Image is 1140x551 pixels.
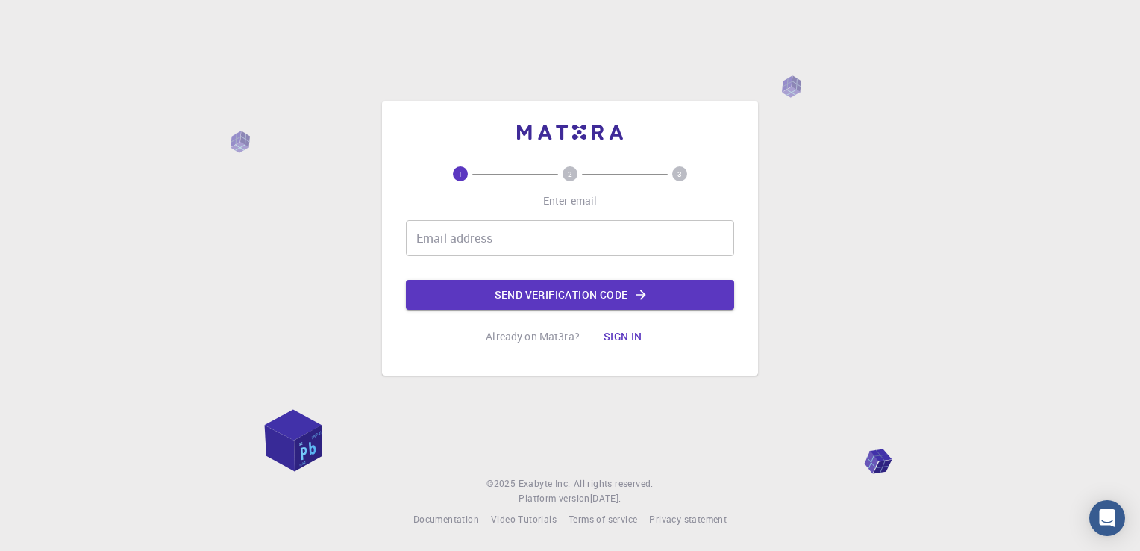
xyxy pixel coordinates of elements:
a: Documentation [413,512,479,527]
span: Terms of service [569,513,637,525]
a: Exabyte Inc. [519,476,571,491]
span: [DATE] . [590,492,621,504]
span: Platform version [519,491,589,506]
p: Already on Mat3ra? [486,329,580,344]
span: Documentation [413,513,479,525]
p: Enter email [543,193,598,208]
text: 1 [458,169,463,179]
span: Exabyte Inc. [519,477,571,489]
a: Terms of service [569,512,637,527]
text: 2 [568,169,572,179]
div: Open Intercom Messenger [1089,500,1125,536]
a: Video Tutorials [491,512,557,527]
span: © 2025 [486,476,518,491]
a: Privacy statement [649,512,727,527]
span: Video Tutorials [491,513,557,525]
text: 3 [677,169,682,179]
button: Send verification code [406,280,734,310]
span: Privacy statement [649,513,727,525]
a: [DATE]. [590,491,621,506]
button: Sign in [592,322,654,352]
span: All rights reserved. [574,476,654,491]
